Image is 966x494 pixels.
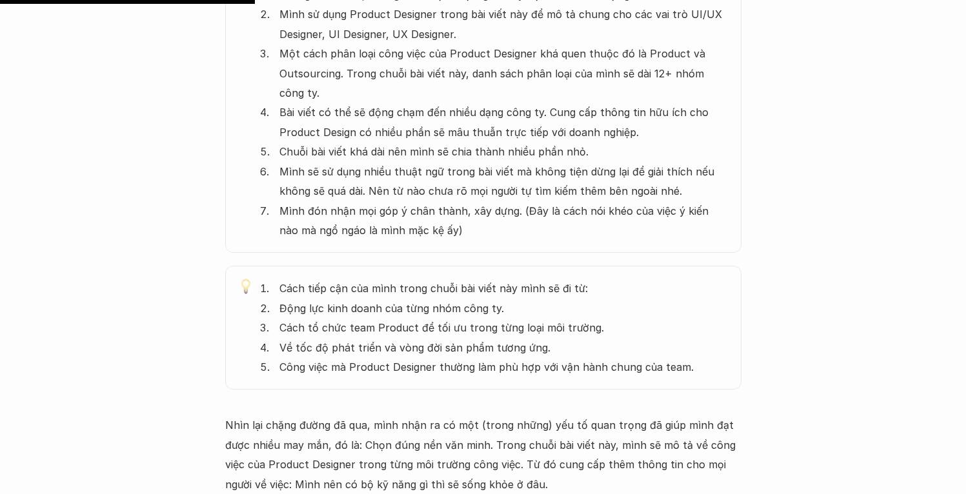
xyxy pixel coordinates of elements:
[279,44,729,103] p: Một cách phân loại công việc của Product Designer khá quen thuộc đó là Product và Outsourcing. Tr...
[279,299,729,318] p: Động lực kinh doanh của từng nhóm công ty.
[279,142,729,161] p: Chuỗi bài viết khá dài nên mình sẽ chia thành nhiều phần nhỏ.
[279,5,729,44] p: Mình sử dụng Product Designer trong bài viết này để mô tả chung cho các vai trò UI/UX Designer, U...
[279,162,729,201] p: Mình sẽ sử dụng nhiều thuật ngữ trong bài viết mà không tiện dừng lại để giải thích nếu không sẽ ...
[225,415,741,494] p: Nhìn lại chặng đường đã qua, mình nhận ra có một (trong những) yếu tố quan trọng đã giúp mình đạt...
[279,318,729,337] p: Cách tổ chức team Product để tối ưu trong từng loại môi trường.
[279,201,729,241] p: Mình đón nhận mọi góp ý chân thành, xây dựng. (Đây là cách nói khéo của việc ý kiến nào mà ngổ ng...
[279,279,729,298] p: Cách tiếp cận của mình trong chuỗi bài viết này mình sẽ đi từ:
[279,103,729,142] p: Bài viết có thể sẽ động chạm đến nhiều dạng công ty. Cung cấp thông tin hữu ích cho Product Desig...
[279,338,729,357] p: Về tốc độ phát triển và vòng đời sản phẩm tương ứng.
[279,357,729,377] p: Công việc mà Product Designer thường làm phù hợp với vận hành chung của team.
